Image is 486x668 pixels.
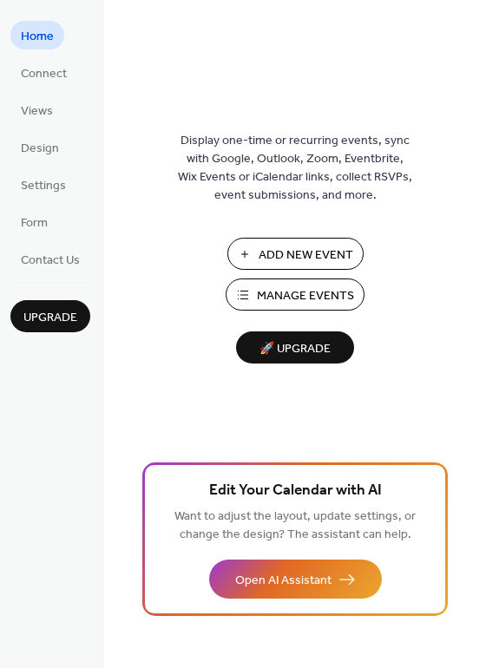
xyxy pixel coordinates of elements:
[21,177,66,195] span: Settings
[21,140,59,158] span: Design
[226,278,364,311] button: Manage Events
[10,133,69,161] a: Design
[257,287,354,305] span: Manage Events
[10,21,64,49] a: Home
[23,309,77,327] span: Upgrade
[10,245,90,273] a: Contact Us
[259,246,353,265] span: Add New Event
[174,505,416,547] span: Want to adjust the layout, update settings, or change the design? The assistant can help.
[21,65,67,83] span: Connect
[10,170,76,199] a: Settings
[235,572,332,590] span: Open AI Assistant
[10,300,90,332] button: Upgrade
[246,337,344,361] span: 🚀 Upgrade
[10,207,58,236] a: Form
[10,58,77,87] a: Connect
[21,252,80,270] span: Contact Us
[209,560,382,599] button: Open AI Assistant
[10,95,63,124] a: Views
[227,238,364,270] button: Add New Event
[236,331,354,363] button: 🚀 Upgrade
[21,28,54,46] span: Home
[209,479,382,503] span: Edit Your Calendar with AI
[21,102,53,121] span: Views
[21,214,48,232] span: Form
[178,132,412,205] span: Display one-time or recurring events, sync with Google, Outlook, Zoom, Eventbrite, Wix Events or ...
